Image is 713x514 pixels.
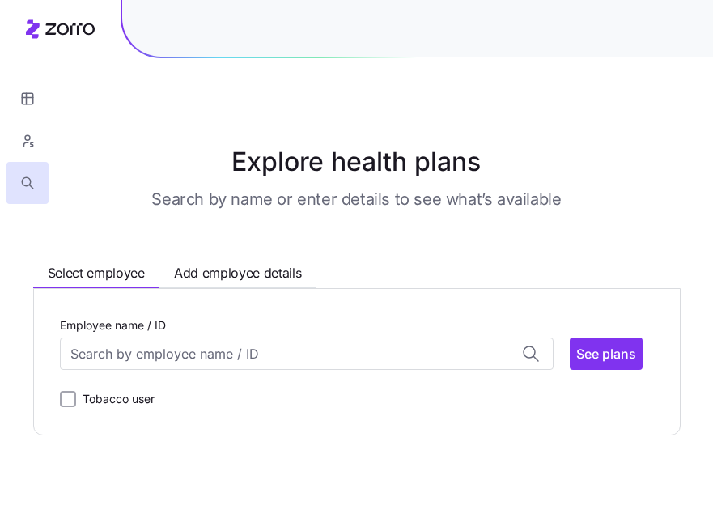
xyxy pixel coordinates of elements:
[36,142,677,181] h1: Explore health plans
[48,263,145,283] span: Select employee
[76,389,155,409] label: Tobacco user
[174,263,302,283] span: Add employee details
[576,344,636,363] span: See plans
[151,188,561,210] h3: Search by name or enter details to see what’s available
[60,316,166,334] label: Employee name / ID
[60,338,554,370] input: Search by employee name / ID
[570,338,643,370] button: See plans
